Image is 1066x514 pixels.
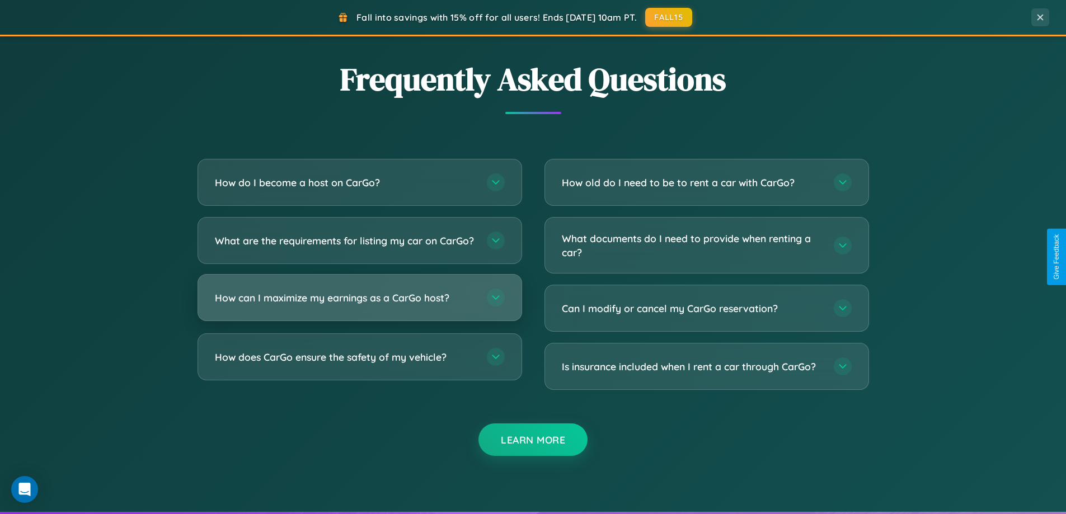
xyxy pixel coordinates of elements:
[562,232,823,259] h3: What documents do I need to provide when renting a car?
[356,12,637,23] span: Fall into savings with 15% off for all users! Ends [DATE] 10am PT.
[645,8,692,27] button: FALL15
[198,58,869,101] h2: Frequently Asked Questions
[562,176,823,190] h3: How old do I need to be to rent a car with CarGo?
[478,423,588,456] button: Learn More
[215,350,476,364] h3: How does CarGo ensure the safety of my vehicle?
[215,176,476,190] h3: How do I become a host on CarGo?
[562,360,823,374] h3: Is insurance included when I rent a car through CarGo?
[215,234,476,248] h3: What are the requirements for listing my car on CarGo?
[562,301,823,315] h3: Can I modify or cancel my CarGo reservation?
[215,291,476,305] h3: How can I maximize my earnings as a CarGo host?
[1053,234,1060,280] div: Give Feedback
[11,476,38,503] div: Open Intercom Messenger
